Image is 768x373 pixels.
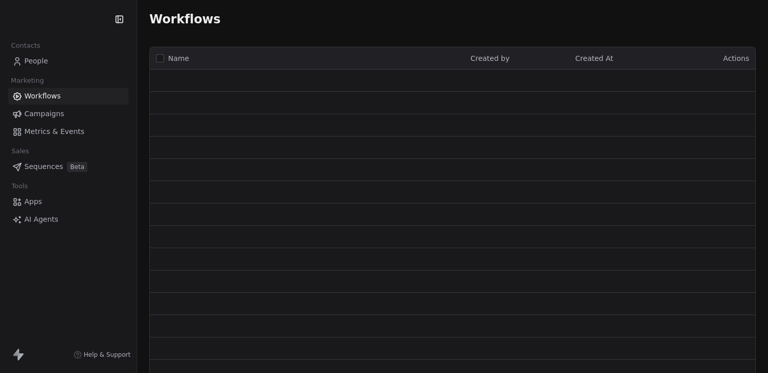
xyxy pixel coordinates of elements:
a: AI Agents [8,211,129,228]
a: Metrics & Events [8,123,129,140]
span: Help & Support [84,351,131,359]
a: Help & Support [74,351,131,359]
span: Actions [723,54,749,62]
a: Apps [8,193,129,210]
a: People [8,53,129,70]
span: Apps [24,196,42,207]
span: Created At [575,54,614,62]
span: Metrics & Events [24,126,84,137]
span: Name [168,53,189,64]
span: Campaigns [24,109,64,119]
span: AI Agents [24,214,58,225]
span: Created by [470,54,509,62]
a: Campaigns [8,106,129,122]
a: SequencesBeta [8,158,129,175]
span: Workflows [24,91,61,101]
span: Sales [7,144,34,159]
span: Marketing [7,73,48,88]
a: Workflows [8,88,129,105]
span: Workflows [149,12,220,26]
span: People [24,56,48,66]
span: Beta [67,162,87,172]
span: Sequences [24,161,63,172]
span: Tools [7,179,32,194]
span: Contacts [7,38,45,53]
